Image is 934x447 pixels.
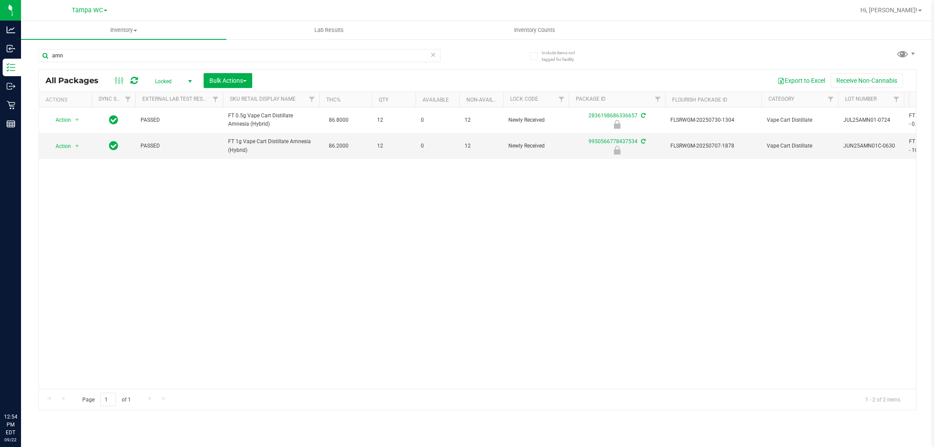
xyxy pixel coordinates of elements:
inline-svg: Inbound [7,44,15,53]
a: Filter [208,92,223,107]
a: Lot Number [845,96,877,102]
span: 86.2000 [324,140,353,152]
span: 12 [377,116,410,124]
a: Non-Available [466,97,505,103]
a: Filter [305,92,319,107]
span: 0 [421,142,454,150]
a: Sync Status [99,96,132,102]
span: Newly Received [508,142,564,150]
span: Action [48,140,71,152]
span: 12 [465,142,498,150]
span: Vape Cart Distillate [767,116,833,124]
a: 2836198686336657 [589,113,638,119]
div: Newly Received [567,146,666,155]
span: Hi, [PERSON_NAME]! [860,7,917,14]
span: Include items not tagged for facility [542,49,585,63]
span: Sync from Compliance System [640,113,645,119]
span: FT 1g Vape Cart Distillate Amnesia (Hybrid) [228,137,314,154]
a: Filter [554,92,569,107]
a: Flourish Package ID [672,97,727,103]
a: 9950566778437534 [589,138,638,144]
inline-svg: Inventory [7,63,15,72]
inline-svg: Analytics [7,25,15,34]
a: Inventory Counts [432,21,637,39]
span: Inventory Counts [502,26,567,34]
span: 12 [465,116,498,124]
span: Sync from Compliance System [640,138,645,144]
span: Clear [430,49,437,60]
a: Filter [824,92,838,107]
a: Sku Retail Display Name [230,96,296,102]
a: THC% [326,97,341,103]
a: Inventory [21,21,226,39]
span: Inventory [21,26,226,34]
iframe: Resource center [9,377,35,403]
span: PASSED [141,142,218,150]
span: All Packages [46,76,107,85]
span: select [72,114,83,126]
span: Bulk Actions [209,77,247,84]
span: FLSRWGM-20250730-1304 [670,116,756,124]
span: 86.8000 [324,114,353,127]
span: FT 0.5g Vape Cart Distillate Amnesia (Hybrid) [228,112,314,128]
span: 12 [377,142,410,150]
span: Vape Cart Distillate [767,142,833,150]
a: Qty [379,97,388,103]
a: Lock Code [510,96,538,102]
inline-svg: Retail [7,101,15,109]
span: Page of 1 [75,393,138,406]
p: 09/22 [4,436,17,443]
button: Bulk Actions [204,73,252,88]
input: Search Package ID, Item Name, SKU, Lot or Part Number... [39,49,441,62]
inline-svg: Reports [7,120,15,128]
p: 12:54 PM EDT [4,413,17,436]
div: Newly Received [567,120,666,129]
a: Package ID [576,96,606,102]
span: FLSRWGM-20250707-1878 [670,142,756,150]
span: In Sync [109,140,118,152]
span: Lab Results [303,26,356,34]
inline-svg: Outbound [7,82,15,91]
a: External Lab Test Result [142,96,211,102]
button: Export to Excel [772,73,831,88]
a: Filter [651,92,665,107]
a: Available [423,97,449,103]
a: Category [768,96,794,102]
span: JUL25AMN01-0724 [843,116,899,124]
a: Lab Results [226,21,432,39]
span: In Sync [109,114,118,126]
div: Actions [46,97,88,103]
span: select [72,140,83,152]
a: Filter [889,92,904,107]
span: 0 [421,116,454,124]
span: Tampa WC [72,7,103,14]
a: Filter [121,92,135,107]
span: PASSED [141,116,218,124]
input: 1 [100,393,116,406]
button: Receive Non-Cannabis [831,73,903,88]
span: JUN25AMN01C-0630 [843,142,899,150]
span: Newly Received [508,116,564,124]
span: Action [48,114,71,126]
span: 1 - 2 of 2 items [858,393,907,406]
